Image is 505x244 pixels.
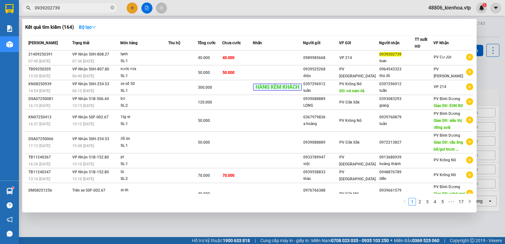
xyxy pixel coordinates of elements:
span: 50.000 [198,118,210,123]
div: 0948876789 [379,169,415,176]
img: warehouse-icon [6,41,13,48]
span: PV [GEOGRAPHIC_DATA] [339,170,376,181]
span: Giao DĐ: cầu ông bố/goi truơc ... [434,140,463,152]
span: notification [7,217,13,223]
div: diệu [303,73,339,79]
h3: Kết quả tìm kiếm ( 164 ) [25,24,74,31]
li: Next 5 Pages [446,198,456,205]
span: plus-circle [466,138,473,145]
div: KN08250939 [28,81,70,87]
span: PV Bình Dương [434,185,460,189]
div: 0939088889 [303,139,339,146]
span: 07:40 [DATE] [28,59,50,63]
div: 1tg sr [121,114,168,121]
span: plus-circle [466,171,473,178]
li: 3 [424,198,431,205]
span: 15:12 [DATE] [72,122,94,126]
div: 21409250391 [28,51,70,58]
span: close-circle [110,6,114,9]
img: solution-icon [6,25,13,32]
div: TB09250205 [28,66,70,73]
div: DM08251256 [28,187,70,194]
span: PV Đắk Mil [339,192,359,196]
span: VP Nhận 50F-002.67 [72,115,109,119]
div: tủ [121,169,168,176]
div: thảo [303,194,339,200]
div: DSA07250066 [28,136,70,142]
span: Chưa cước [222,41,241,45]
div: KN07250413 [28,114,70,121]
span: 14:54 [DATE] [28,89,50,93]
span: right [468,199,472,203]
button: right [466,198,473,205]
div: SL: 1 [121,161,168,168]
span: PV [PERSON_NAME] [434,67,463,78]
span: VP Nhận 51B-506.44 [72,97,109,101]
img: logo-vxr [5,4,14,14]
span: 40.000 [198,56,210,60]
span: 0939202739 [379,52,401,57]
span: Tổng cước [198,41,216,45]
span: TT xuất HĐ [415,37,427,49]
span: Thu hộ [168,41,180,45]
div: lạnh [121,51,168,58]
span: 15:15 [DATE] [72,104,94,108]
sup: 1 [12,187,14,189]
div: 0972213827 [379,139,415,146]
div: 0397296912 [303,81,339,87]
span: Giao DĐ: EON BD [434,104,463,108]
div: SL: 2 [121,176,168,182]
li: 1 [408,198,416,205]
button: left [401,198,408,205]
div: 0913680939 [379,154,415,161]
span: 50.000 [198,140,210,145]
div: SL: 1 [121,73,168,80]
a: 1 [409,198,416,205]
div: việt [303,161,339,167]
span: search [26,6,31,10]
span: 07:36 [DATE] [72,59,94,63]
li: 2 [416,198,424,205]
span: Giao DĐ: ccbd-mai đi [434,192,465,203]
span: Người gửi [303,41,320,45]
div: thảo [303,176,339,182]
span: PV Bình Dương [434,133,460,138]
div: a hoàng [303,121,339,127]
span: VP Nhận 50H-808.27 [72,52,109,57]
span: [PERSON_NAME] [28,41,58,45]
span: HÀNG KÈM KHÁCH [253,84,302,91]
a: 4 [431,198,438,205]
div: pt [121,154,168,161]
span: 40.000 [198,192,210,196]
span: Nhãn [253,41,262,45]
span: 50.000 [198,70,210,75]
strong: Bộ lọc [79,25,96,30]
span: PV Krông Nô [339,118,362,123]
span: 06:15 [DATE] [72,89,94,93]
span: 16:15 [DATE] [28,104,50,108]
span: plus-circle [466,68,473,75]
span: 15:10 [DATE] [72,177,94,181]
span: VP Gửi [339,41,351,45]
div: giang [379,102,415,109]
li: Previous Page [401,198,408,205]
span: close-circle [110,5,114,11]
img: warehouse-icon [6,188,13,194]
div: hậu [379,194,415,200]
div: bơ [121,95,168,102]
div: TB11240367 [28,154,70,161]
span: plus-circle [466,98,473,105]
span: Món hàng [120,41,138,45]
span: down [92,25,96,29]
div: SL: 2 [121,102,168,109]
div: 0933789947 [303,154,339,161]
span: 17:12 [DATE] [28,144,50,148]
div: đồ ăn [121,135,168,142]
div: loan [379,58,415,64]
span: VP Nhận 51B-152.80 [72,170,109,174]
div: SL: 1 [121,58,168,65]
span: 13:16 [DATE] [28,177,50,181]
div: thủ đô [379,73,415,79]
div: LONG [303,102,339,109]
span: VP Nhận 50H-254.53 [72,137,109,141]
